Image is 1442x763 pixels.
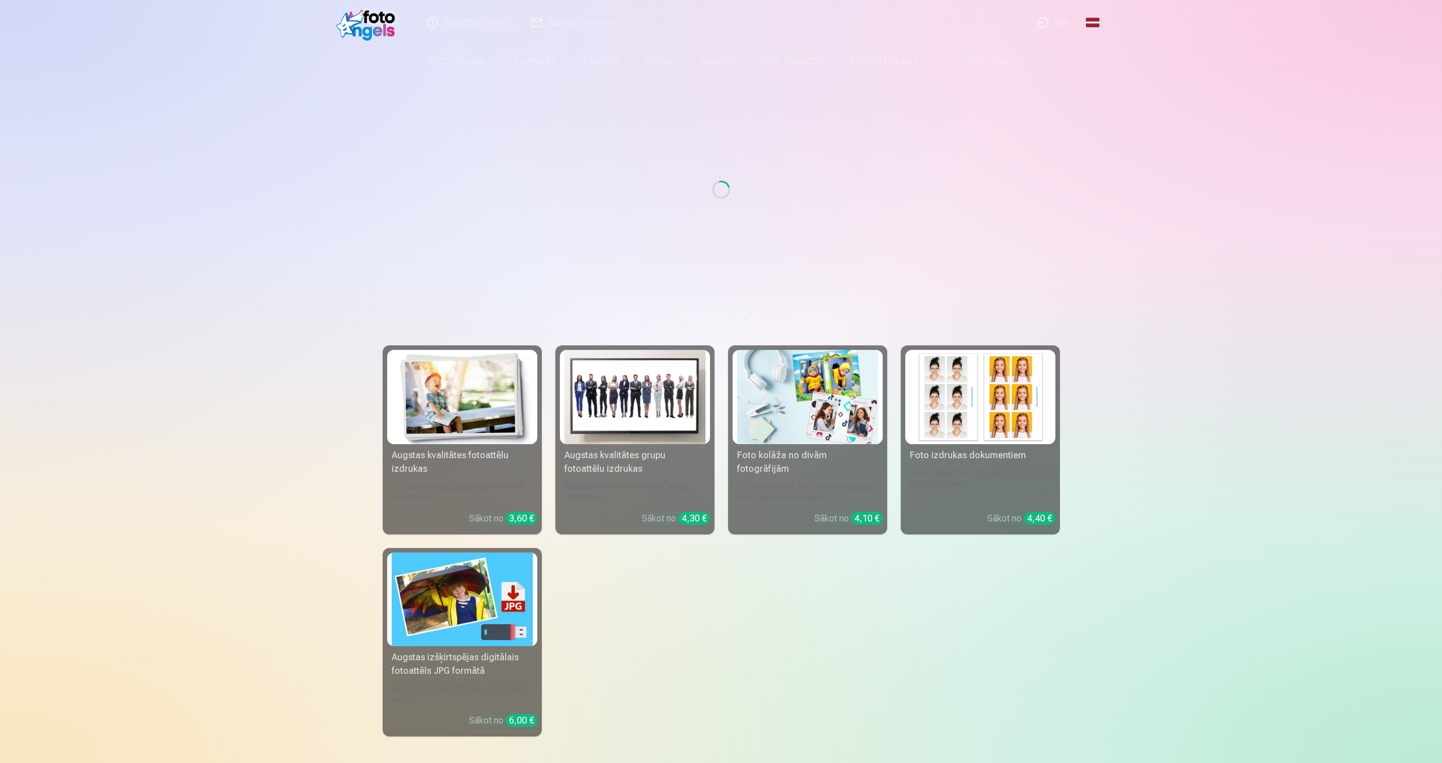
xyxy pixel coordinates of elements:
[931,45,1028,77] a: Visi produkti
[387,651,537,678] div: Augstas izšķirtspējas digitālais fotoattēls JPG formātā
[415,45,501,77] a: Foto izdrukas
[905,449,1055,462] div: Foto izdrukas dokumentiem
[728,345,887,534] a: Foto kolāža no divām fotogrāfijāmFoto kolāža no divām fotogrāfijām[DEMOGRAPHIC_DATA] neaizmirstam...
[469,714,537,727] div: Sākot no
[564,350,705,444] img: Augstas kvalitātes grupu fotoattēlu izdrukas
[687,45,747,77] a: Suvenīri
[747,45,836,77] a: Foto kalendāri
[901,345,1060,534] a: Foto izdrukas dokumentiemFoto izdrukas dokumentiemUniversālas foto izdrukas dokumentiem (6 fotogr...
[814,512,883,525] div: Sākot no
[560,480,710,503] div: Spilgtas krāsas uz Fuji Film Crystal fotopapīra
[392,302,1051,323] h3: Foto izdrukas
[387,449,537,476] div: Augstas kvalitātes fotoattēlu izdrukas
[336,5,401,41] img: /fa1
[560,449,710,476] div: Augstas kvalitātes grupu fotoattēlu izdrukas
[570,45,631,77] a: Magnēti
[506,512,537,525] div: 3,60 €
[387,682,537,705] div: Iemūžiniet savas atmiņas ērtā digitālā veidā
[1024,512,1055,525] div: 4,40 €
[910,350,1051,444] img: Foto izdrukas dokumentiem
[392,552,533,647] img: Augstas izšķirtspējas digitālais fotoattēls JPG formātā
[469,512,537,525] div: Sākot no
[733,449,883,476] div: Foto kolāža no divām fotogrāfijām
[733,480,883,503] div: [DEMOGRAPHIC_DATA] neaizmirstami mirkļi vienā skaistā bildē
[383,345,542,534] a: Augstas kvalitātes fotoattēlu izdrukasAugstas kvalitātes fotoattēlu izdrukas210 gsm papīrs, piesā...
[555,345,715,534] a: Augstas kvalitātes grupu fotoattēlu izdrukasAugstas kvalitātes grupu fotoattēlu izdrukasSpilgtas ...
[836,45,931,77] a: Atslēgu piekariņi
[987,512,1055,525] div: Sākot no
[506,714,537,727] div: 6,00 €
[383,548,542,737] a: Augstas izšķirtspējas digitālais fotoattēls JPG formātāAugstas izšķirtspējas digitālais fotoattēl...
[737,350,878,444] img: Foto kolāža no divām fotogrāfijām
[631,45,687,77] a: Krūzes
[387,480,537,503] div: 210 gsm papīrs, piesātināta krāsa un detalizācija
[642,512,710,525] div: Sākot no
[501,45,570,77] a: Komplekti
[851,512,883,525] div: 4,10 €
[392,350,533,444] img: Augstas kvalitātes fotoattēlu izdrukas
[905,467,1055,503] div: Universālas foto izdrukas dokumentiem (6 fotogrāfijas)
[678,512,710,525] div: 4,30 €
